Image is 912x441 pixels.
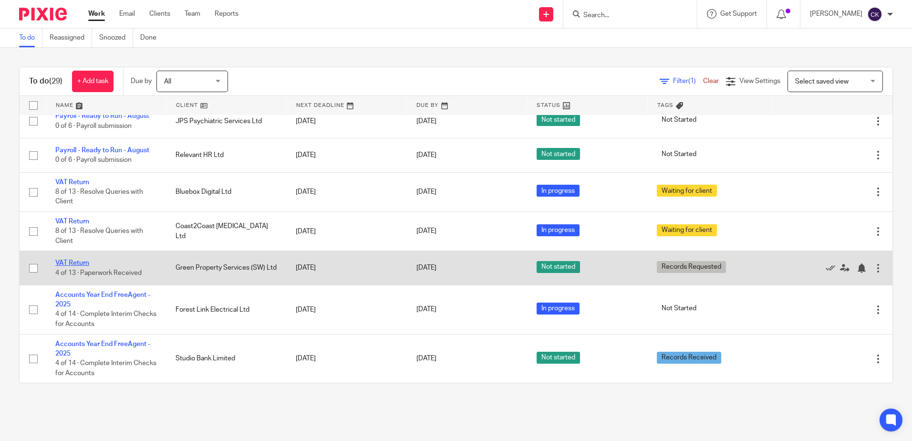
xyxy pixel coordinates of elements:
[55,311,156,328] span: 4 of 14 · Complete Interim Checks for Accounts
[55,147,149,154] a: Payroll - Ready to Run - August
[55,179,89,186] a: VAT Return
[119,9,135,19] a: Email
[537,185,580,197] span: In progress
[537,148,580,160] span: Not started
[55,113,149,119] a: Payroll - Ready to Run - August
[416,152,436,158] span: [DATE]
[867,7,882,22] img: svg%3E
[657,303,701,315] span: Not Started
[215,9,238,19] a: Reports
[703,78,719,84] a: Clear
[286,285,406,334] td: [DATE]
[416,355,436,362] span: [DATE]
[657,148,701,160] span: Not Started
[416,306,436,313] span: [DATE]
[29,76,62,86] h1: To do
[657,352,721,364] span: Records Received
[166,251,286,285] td: Green Property Services (SW) Ltd
[55,189,143,205] span: 8 of 13 · Resolve Queries with Client
[55,218,89,225] a: VAT Return
[657,224,717,236] span: Waiting for client
[795,78,849,85] span: Select saved view
[55,292,150,308] a: Accounts Year End FreeAgent - 2025
[537,224,580,236] span: In progress
[99,29,133,47] a: Snoozed
[739,78,780,84] span: View Settings
[688,78,696,84] span: (1)
[810,9,862,19] p: [PERSON_NAME]
[55,341,150,357] a: Accounts Year End FreeAgent - 2025
[166,285,286,334] td: Forest Link Electrical Ltd
[140,29,164,47] a: Done
[166,211,286,251] td: Coast2Coast [MEDICAL_DATA] Ltd
[537,303,580,315] span: In progress
[166,104,286,138] td: JPS Psychiatric Services Ltd
[149,9,170,19] a: Clients
[72,71,114,92] a: + Add task
[720,10,757,17] span: Get Support
[55,260,89,266] a: VAT Return
[164,78,171,85] span: All
[416,265,436,272] span: [DATE]
[19,29,42,47] a: To do
[582,11,668,20] input: Search
[19,8,67,21] img: Pixie
[286,211,406,251] td: [DATE]
[55,123,132,129] span: 0 of 6 · Payroll submission
[55,270,142,276] span: 4 of 13 · Paperwork Received
[657,114,701,126] span: Not Started
[673,78,703,84] span: Filter
[55,157,132,163] span: 0 of 6 · Payroll submission
[166,334,286,383] td: Studio Bank Limited
[185,9,200,19] a: Team
[49,77,62,85] span: (29)
[416,189,436,195] span: [DATE]
[657,103,674,108] span: Tags
[537,352,580,364] span: Not started
[55,228,143,245] span: 8 of 13 · Resolve Queries with Client
[657,261,726,273] span: Records Requested
[826,263,840,273] a: Mark as done
[657,185,717,197] span: Waiting for client
[131,76,152,86] p: Due by
[537,261,580,273] span: Not started
[416,228,436,235] span: [DATE]
[286,172,406,211] td: [DATE]
[55,360,156,377] span: 4 of 14 · Complete Interim Checks for Accounts
[416,118,436,125] span: [DATE]
[50,29,92,47] a: Reassigned
[166,172,286,211] td: Bluebox Digital Ltd
[537,114,580,126] span: Not started
[286,334,406,383] td: [DATE]
[166,138,286,172] td: Relevant HR Ltd
[88,9,105,19] a: Work
[286,138,406,172] td: [DATE]
[286,251,406,285] td: [DATE]
[286,104,406,138] td: [DATE]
